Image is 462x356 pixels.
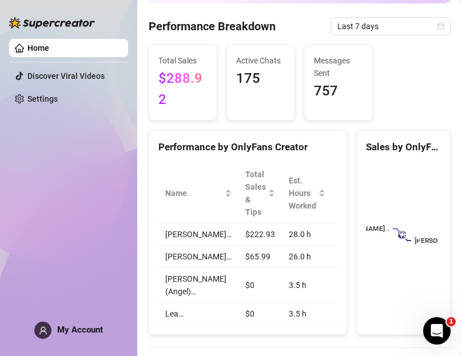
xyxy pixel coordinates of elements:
[39,326,47,335] span: user
[245,168,266,218] span: Total Sales & Tips
[158,68,208,111] span: $288.92
[314,54,363,79] span: Messages Sent
[337,18,444,35] span: Last 7 days
[314,81,363,102] span: 757
[447,317,456,326] span: 1
[158,303,238,325] td: Lea…
[27,94,58,103] a: Settings
[332,225,389,233] text: [PERSON_NAME]…
[165,187,222,199] span: Name
[27,43,49,53] a: Home
[27,71,105,81] a: Discover Viral Videos
[423,317,451,345] iframe: Intercom live chat
[158,139,337,155] div: Performance by OnlyFans Creator
[282,303,332,325] td: 3.5 h
[158,246,238,268] td: [PERSON_NAME]…
[282,268,332,303] td: 3.5 h
[332,268,376,303] td: $0
[238,163,282,223] th: Total Sales & Tips
[437,23,444,30] span: calendar
[289,174,316,212] div: Est. Hours Worked
[238,246,282,268] td: $65.99
[158,163,238,223] th: Name
[149,18,276,34] h4: Performance Breakdown
[158,268,238,303] td: [PERSON_NAME] (Angel)…
[238,303,282,325] td: $0
[57,325,103,335] span: My Account
[332,163,376,223] th: Sales / Hour
[282,223,332,246] td: 28.0 h
[238,223,282,246] td: $222.93
[332,246,376,268] td: $2.54
[236,54,285,67] span: Active Chats
[158,54,208,67] span: Total Sales
[158,223,238,246] td: [PERSON_NAME]…
[236,68,285,90] span: 175
[366,139,441,155] div: Sales by OnlyFans Creator
[238,268,282,303] td: $0
[9,17,95,29] img: logo-BBDzfeDw.svg
[332,303,376,325] td: $0
[282,246,332,268] td: 26.0 h
[332,223,376,246] td: $7.96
